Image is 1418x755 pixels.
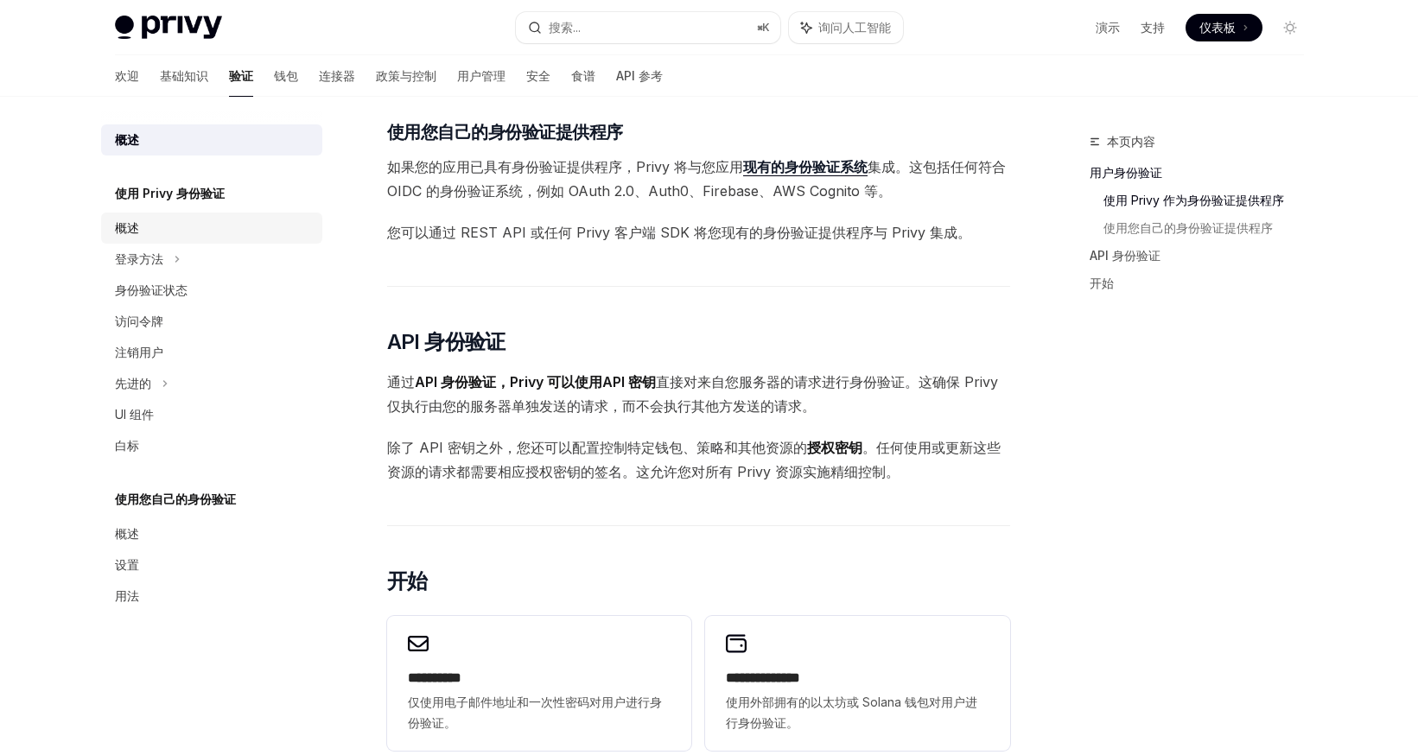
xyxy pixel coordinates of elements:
a: 用法 [101,581,322,612]
font: 开始 [1090,276,1114,290]
a: 概述 [101,213,322,244]
font: 使用 Privy 身份验证 [115,186,225,200]
a: 注销用户 [101,337,322,368]
font: 现有的身份验证系统 [743,158,868,175]
font: 概述 [115,220,139,235]
font: 用法 [115,588,139,603]
img: 灯光标志 [115,16,222,40]
font: 您可以通过 REST API 或任何 Privy 客户端 SDK 将您现有的身份验证提供程序与 Privy 集成。 [387,224,971,241]
font: 基础知识 [160,68,208,83]
font: 政策与控制 [376,68,436,83]
font: 钱包 [274,68,298,83]
a: 概述 [101,518,322,549]
a: 欢迎 [115,55,139,97]
button: 切换暗模式 [1276,14,1304,41]
font: 如果您的应用已具有身份验证提供程序，Privy 将与您应用 [387,158,743,175]
a: 设置 [101,549,322,581]
font: 用户管理 [457,68,506,83]
a: 钱包 [274,55,298,97]
a: 访问令牌 [101,306,322,337]
font: 使用您自己的身份验证提供程序 [387,122,623,143]
font: 设置 [115,557,139,572]
font: API 参考 [616,68,663,83]
font: 询问人工智能 [818,20,891,35]
font: 使用外部拥有的以太坊或 Solana 钱包对用户进行身份验证。 [726,695,977,730]
a: 使用您自己的身份验证提供程序 [1103,214,1318,242]
button: 询问人工智能 [789,12,903,43]
a: 开始 [1090,270,1318,297]
font: 除了 API 密钥之外，您还可以配置控制特定钱包、策略和其他资源的 [387,439,807,456]
font: API 密钥 [602,373,656,390]
font: 使用您自己的身份验证 [115,492,236,506]
font: 先进的 [115,376,151,390]
font: 安全 [526,68,550,83]
a: 食谱 [571,55,595,97]
font: 用户身份验证 [1090,165,1162,180]
a: 概述 [101,124,322,155]
font: 授权密钥 [807,439,862,456]
font: 访问令牌 [115,314,163,328]
font: K [762,21,770,34]
font: 支持 [1141,20,1165,35]
font: 使用 Privy 作为身份验证提供程序 [1103,193,1284,207]
a: 仪表板 [1186,14,1262,41]
font: 身份验证状态 [115,282,188,297]
font: API 身份验证 [387,329,506,354]
a: 支持 [1141,19,1165,36]
a: 安全 [526,55,550,97]
font: 本页内容 [1107,134,1155,149]
font: ⌘ [757,21,762,34]
a: 现有的身份验证系统 [743,158,868,176]
a: API 身份验证 [1090,242,1318,270]
a: 白标 [101,430,322,461]
a: 政策与控制 [376,55,436,97]
font: 仅使用电子邮件地址和一次性密码对用户进行身份验证。 [408,695,662,730]
font: API 身份验证 [1090,248,1160,263]
font: 演示 [1096,20,1120,35]
font: 搜索... [549,20,581,35]
a: UI 组件 [101,399,322,430]
font: 概述 [115,132,139,147]
font: 验证 [229,68,253,83]
a: 连接器 [319,55,355,97]
font: 白标 [115,438,139,453]
button: 搜索...⌘K [516,12,780,43]
a: API 参考 [616,55,663,97]
font: 食谱 [571,68,595,83]
a: 用户身份验证 [1090,159,1318,187]
font: 欢迎 [115,68,139,83]
font: 直接对来自您服务器的请求进行身份验证 [656,373,905,390]
font: 仪表板 [1199,20,1236,35]
a: 演示 [1096,19,1120,36]
font: 开始 [387,568,428,593]
font: API 身份验证，Privy 可以使用 [415,373,602,390]
font: 使用您自己的身份验证提供程序 [1103,220,1273,235]
a: 用户管理 [457,55,506,97]
a: 身份验证状态 [101,275,322,306]
a: 基础知识 [160,55,208,97]
font: 注销用户 [115,345,163,359]
a: 验证 [229,55,253,97]
font: 概述 [115,526,139,541]
font: 连接器 [319,68,355,83]
a: 使用 Privy 作为身份验证提供程序 [1103,187,1318,214]
font: 通过 [387,373,415,390]
font: UI 组件 [115,407,154,422]
font: 登录方法 [115,251,163,266]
